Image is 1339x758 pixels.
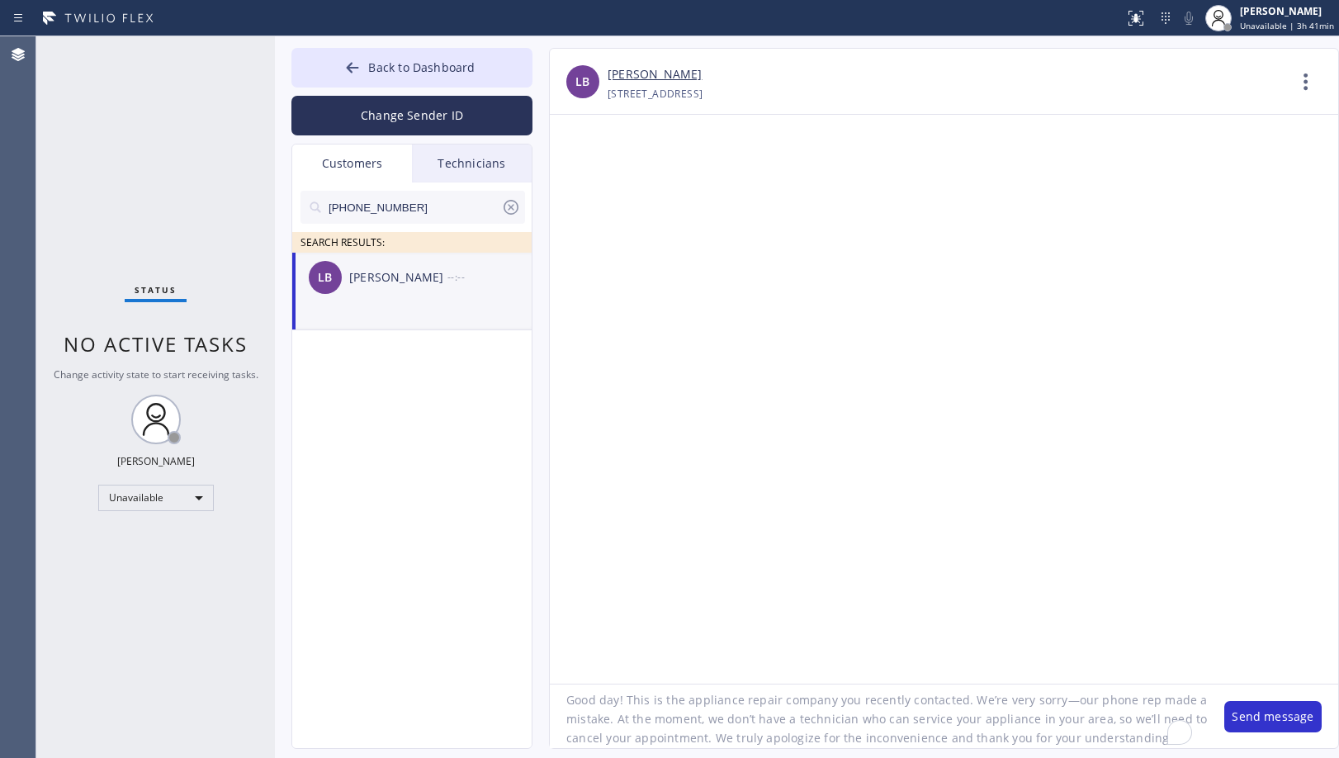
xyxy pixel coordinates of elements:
[327,191,501,224] input: Search
[1177,7,1200,30] button: Mute
[291,48,532,88] button: Back to Dashboard
[1240,4,1334,18] div: [PERSON_NAME]
[135,284,177,296] span: Status
[54,367,258,381] span: Change activity state to start receiving tasks.
[117,454,195,468] div: [PERSON_NAME]
[64,330,248,358] span: No active tasks
[368,59,475,75] span: Back to Dashboard
[300,235,385,249] span: SEARCH RESULTS:
[1240,20,1334,31] span: Unavailable | 3h 41min
[318,268,332,287] span: LB
[608,65,702,84] a: [PERSON_NAME]
[349,268,447,287] div: [PERSON_NAME]
[608,84,703,103] div: [STREET_ADDRESS]
[98,485,214,511] div: Unavailable
[1224,701,1322,732] button: Send message
[292,144,412,182] div: Customers
[291,96,532,135] button: Change Sender ID
[447,268,533,287] div: --:--
[575,73,589,92] span: LB
[550,685,1208,748] textarea: To enrich screen reader interactions, please activate Accessibility in Grammarly extension settings
[412,144,532,182] div: Technicians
